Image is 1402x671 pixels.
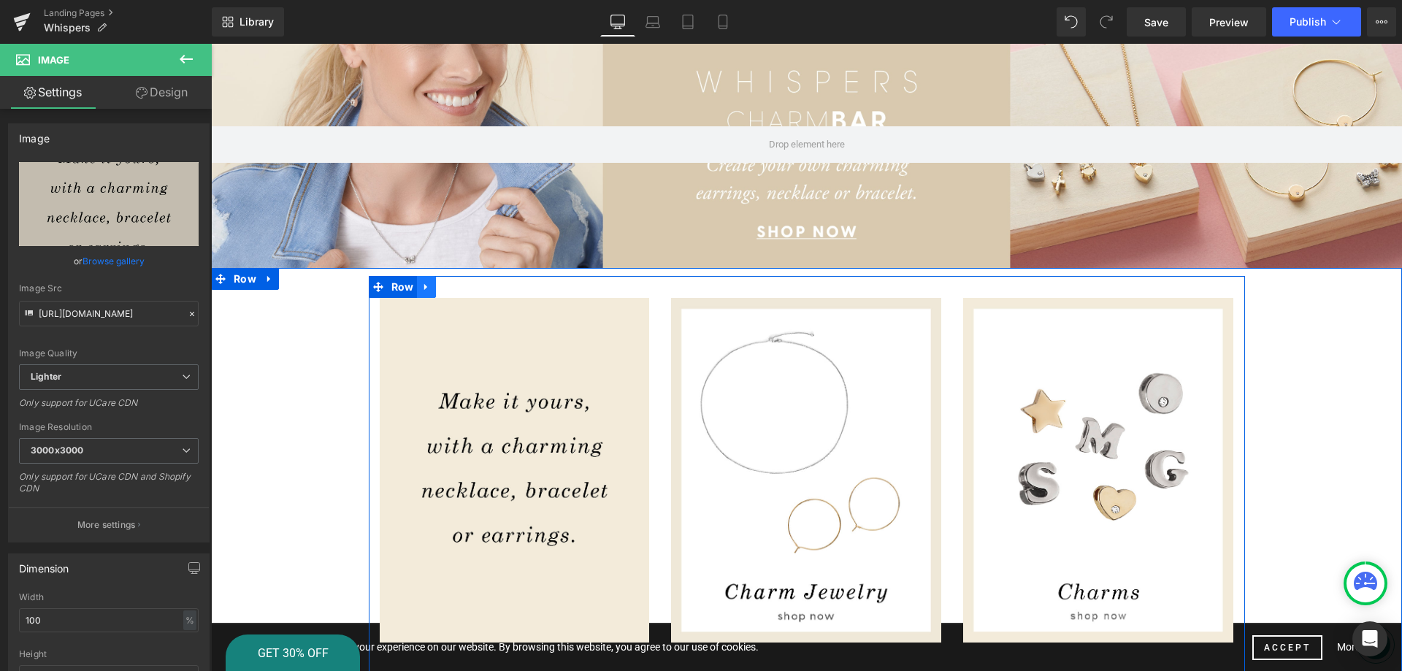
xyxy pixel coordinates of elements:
div: Width [19,592,199,602]
div: Image Src [19,283,199,294]
a: Design [109,76,215,109]
div: Open Intercom Messenger [1352,621,1387,656]
div: % [183,610,196,630]
span: Row [177,232,207,254]
a: Expand / Collapse [206,232,225,254]
div: Image [19,124,50,145]
a: Landing Pages [44,7,212,19]
div: Image Resolution [19,422,199,432]
div: Only support for UCare CDN and Shopify CDN [19,471,199,504]
a: Mobile [705,7,740,37]
div: or [19,253,199,269]
input: auto [19,608,199,632]
a: New Library [212,7,284,37]
span: Save [1144,15,1168,30]
div: Only support for UCare CDN [19,397,199,418]
button: More [1367,7,1396,37]
button: Publish [1272,7,1361,37]
b: 3000x3000 [31,445,83,456]
a: Desktop [600,7,635,37]
a: Browse gallery [83,248,145,274]
p: More settings [77,518,136,532]
span: Publish [1290,16,1326,28]
span: Whispers [44,22,91,34]
span: Row [19,224,49,246]
span: Image [38,54,69,66]
a: Preview [1192,7,1266,37]
div: Dimension [19,554,69,575]
input: Link [19,301,199,326]
span: Library [240,15,274,28]
span: Preview [1209,15,1249,30]
button: More settings [9,507,209,542]
button: Redo [1092,7,1121,37]
div: Image Quality [19,348,199,358]
a: Tablet [670,7,705,37]
a: Laptop [635,7,670,37]
div: Height [19,649,199,659]
button: Undo [1057,7,1086,37]
b: Lighter [31,371,61,382]
a: Expand / Collapse [49,224,68,246]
